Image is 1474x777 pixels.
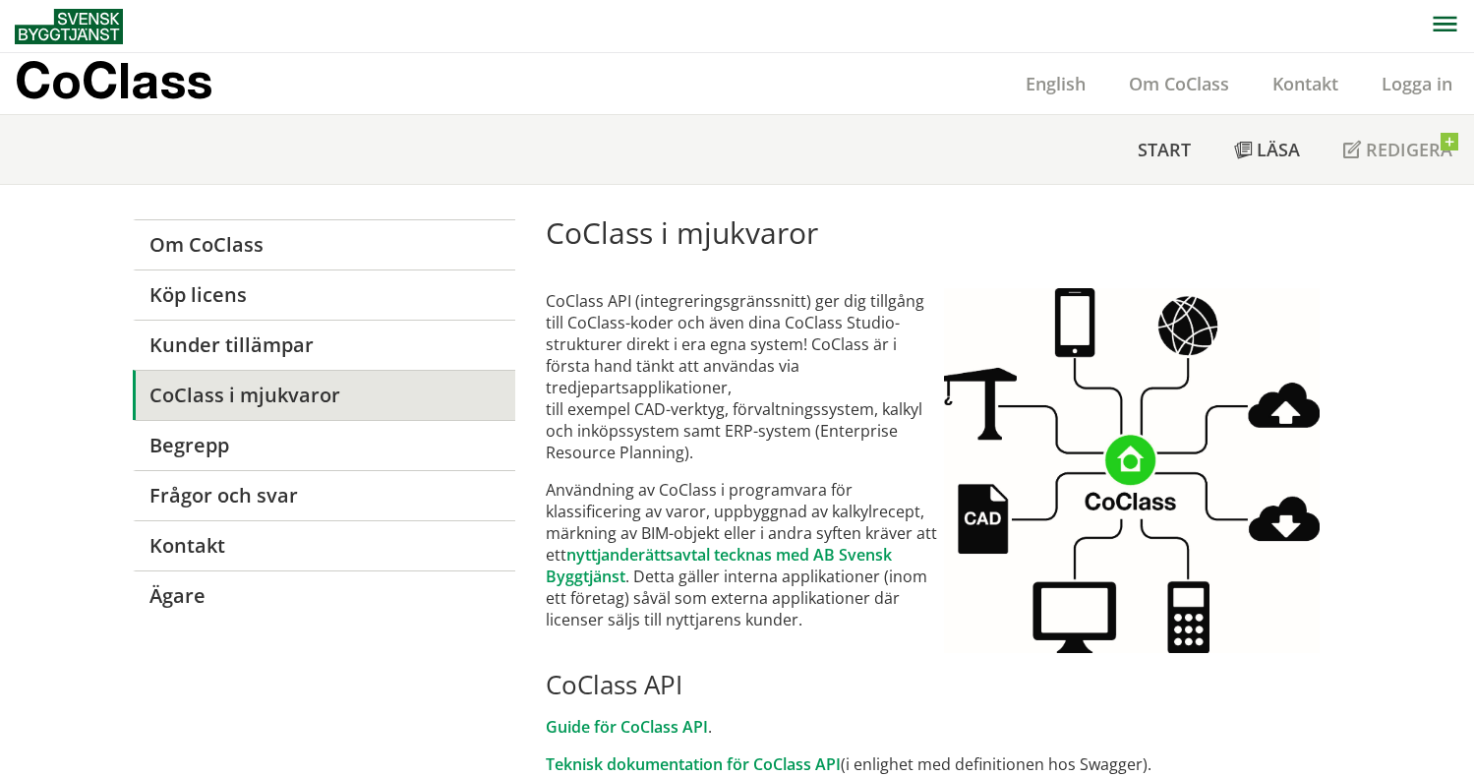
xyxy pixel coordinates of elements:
[15,9,123,44] img: Svensk Byggtjänst
[133,420,515,470] a: Begrepp
[133,520,515,570] a: Kontakt
[1138,138,1191,161] span: Start
[15,53,255,114] a: CoClass
[546,479,944,630] p: Användning av CoClass i programvara för klassificering av varor, uppbyggnad av kalkylrecept, märk...
[1251,72,1360,95] a: Kontakt
[1107,72,1251,95] a: Om CoClass
[15,69,212,91] p: CoClass
[546,290,944,463] p: CoClass API (integreringsgränssnitt) ger dig tillgång till CoClass-koder och även dina CoClass St...
[1004,72,1107,95] a: English
[1360,72,1474,95] a: Logga in
[133,219,515,269] a: Om CoClass
[546,753,1341,775] p: (i enlighet med definitionen hos Swagger).
[1116,115,1212,184] a: Start
[546,716,1341,738] p: .
[133,320,515,370] a: Kunder tillämpar
[944,288,1320,653] img: CoClassAPI.jpg
[133,269,515,320] a: Köp licens
[546,544,892,587] a: nyttjanderättsavtal tecknas med AB Svensk Byggtjänst
[546,669,1341,700] h2: CoClass API
[1212,115,1322,184] a: Läsa
[546,753,841,775] a: Teknisk dokumentation för CoClass API
[133,370,515,420] a: CoClass i mjukvaror
[133,570,515,621] a: Ägare
[546,215,1341,251] h1: CoClass i mjukvaror
[1257,138,1300,161] span: Läsa
[133,470,515,520] a: Frågor och svar
[546,716,708,738] a: Guide för CoClass API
